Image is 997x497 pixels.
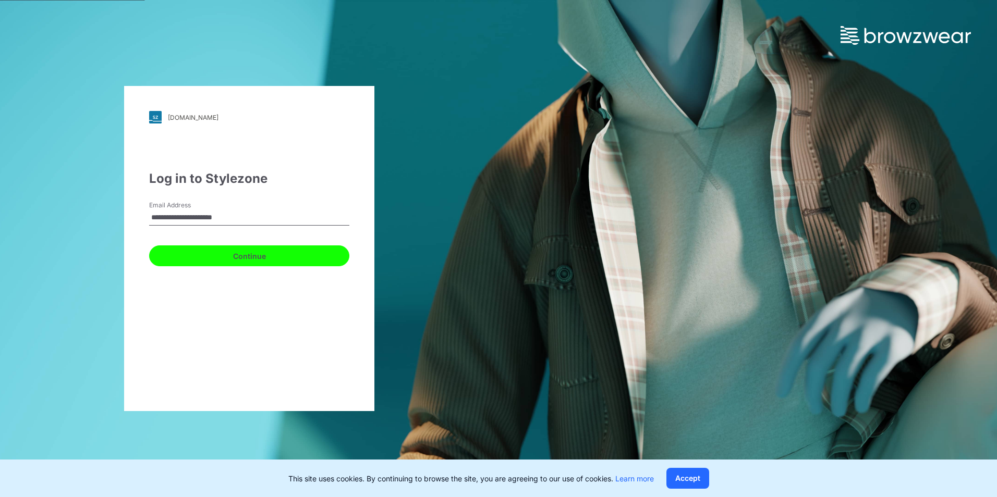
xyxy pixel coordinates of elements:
[168,114,218,121] div: [DOMAIN_NAME]
[666,468,709,489] button: Accept
[149,111,349,123] a: [DOMAIN_NAME]
[288,473,654,484] p: This site uses cookies. By continuing to browse the site, you are agreeing to our use of cookies.
[841,26,971,45] img: browzwear-logo.73288ffb.svg
[149,245,349,266] button: Continue
[149,201,222,210] label: Email Address
[615,474,654,483] a: Learn more
[149,169,349,188] div: Log in to Stylezone
[149,111,162,123] img: svg+xml;base64,PHN2ZyB3aWR0aD0iMjgiIGhlaWdodD0iMjgiIHZpZXdCb3g9IjAgMCAyOCAyOCIgZmlsbD0ibm9uZSIgeG...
